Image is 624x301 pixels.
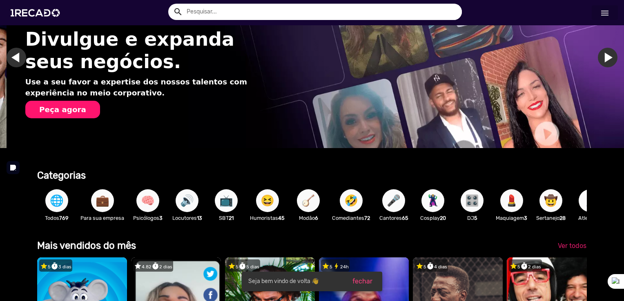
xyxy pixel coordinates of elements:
button: 🏃 [579,189,602,212]
button: 📺 [215,189,238,212]
span: 🤣 [344,189,358,212]
input: Pesquisar... [181,4,462,20]
button: 🤠 [539,189,562,212]
b: Categorias [37,170,86,181]
b: 13 [197,215,202,221]
b: Mais vendidos do mês [37,240,136,251]
button: 🤣 [340,189,363,212]
p: Comediantes [332,214,370,222]
b: 3 [524,215,527,221]
span: 🎛️ [465,189,479,212]
button: fechar [346,274,379,289]
p: Cosplay [417,214,448,222]
button: 🧠 [136,189,159,212]
span: 💼 [96,189,109,212]
p: Cantores [378,214,409,222]
p: Locutores [172,214,203,222]
mat-icon: Início [600,8,610,18]
p: Para sua empresa [80,214,124,222]
b: 5 [474,215,477,221]
span: 💄 [505,189,519,212]
a: Ir para o slide anterior [13,48,33,67]
button: 🪕 [297,189,320,212]
span: 😆 [261,189,274,212]
span: 🌐 [50,189,64,212]
p: Sertanejo [535,214,566,222]
b: 72 [364,215,370,221]
b: 65 [402,215,408,221]
button: Example home icon [170,4,185,18]
p: Maquiagem [496,214,527,222]
button: 🔊 [176,189,198,212]
p: Modão [293,214,324,222]
mat-icon: Example home icon [173,7,183,17]
b: 21 [229,215,234,221]
span: 🧠 [141,189,155,212]
span: 🪕 [301,189,315,212]
button: 💼 [91,189,114,212]
b: 6 [315,215,318,221]
button: 🎤 [382,189,405,212]
p: DJ [457,214,488,222]
span: 🦹🏼‍♀️ [426,189,440,212]
p: Humoristas [250,214,285,222]
span: 📺 [219,189,233,212]
p: Todos [41,214,72,222]
b: 45 [278,215,285,221]
span: 🎤 [387,189,401,212]
span: 🏃 [583,189,597,212]
button: Peça agora [25,101,100,118]
p: Use a seu favor a expertise dos nossos talentos com experiência no meio corporativo. [25,76,275,99]
span: fechar [352,277,372,285]
button: 🎛️ [461,189,484,212]
b: 28 [559,215,566,221]
a: Ir para o próximo slide [604,48,624,67]
b: 3 [159,215,163,221]
p: SBT [211,214,242,222]
span: Ver todos [558,242,586,250]
button: 💄 [500,189,523,212]
button: 😆 [256,189,279,212]
b: 20 [440,215,446,221]
b: 769 [59,215,69,221]
p: Psicólogos [132,214,163,222]
span: 🤠 [544,189,558,212]
h1: Divulgue e expanda seus negócios. [25,28,275,73]
button: 🦹🏼‍♀️ [421,189,444,212]
span: Seja bem vindo de volta 👋 [248,277,319,286]
span: 🔊 [180,189,194,212]
button: 🌐 [45,189,68,212]
p: Atletas [575,214,606,222]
